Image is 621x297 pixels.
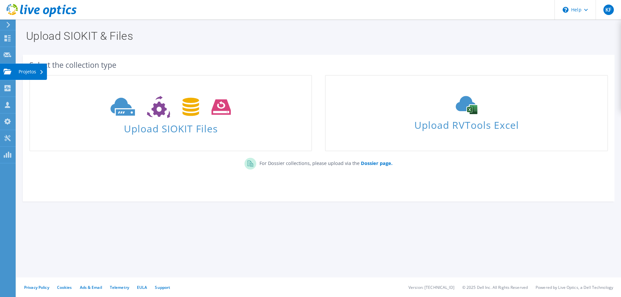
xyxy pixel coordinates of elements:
a: EULA [137,285,147,290]
a: Upload RVTools Excel [325,75,608,151]
span: Upload RVTools Excel [326,116,607,130]
a: Support [155,285,170,290]
a: Dossier page. [360,160,392,166]
h1: Upload SIOKIT & Files [26,30,608,41]
svg: \n [563,7,569,13]
a: Cookies [57,285,72,290]
a: Upload SIOKIT Files [29,75,312,151]
p: For Dossier collections, please upload via the [256,158,392,167]
div: Projetos [15,64,47,80]
li: Version: [TECHNICAL_ID] [408,285,454,290]
li: © 2025 Dell Inc. All Rights Reserved [462,285,528,290]
span: Upload SIOKIT Files [30,120,311,134]
a: Privacy Policy [24,285,49,290]
a: Telemetry [110,285,129,290]
b: Dossier page. [361,160,392,166]
div: Select the collection type [29,61,608,68]
li: Powered by Live Optics, a Dell Technology [536,285,613,290]
span: KF [603,5,614,15]
a: Ads & Email [80,285,102,290]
